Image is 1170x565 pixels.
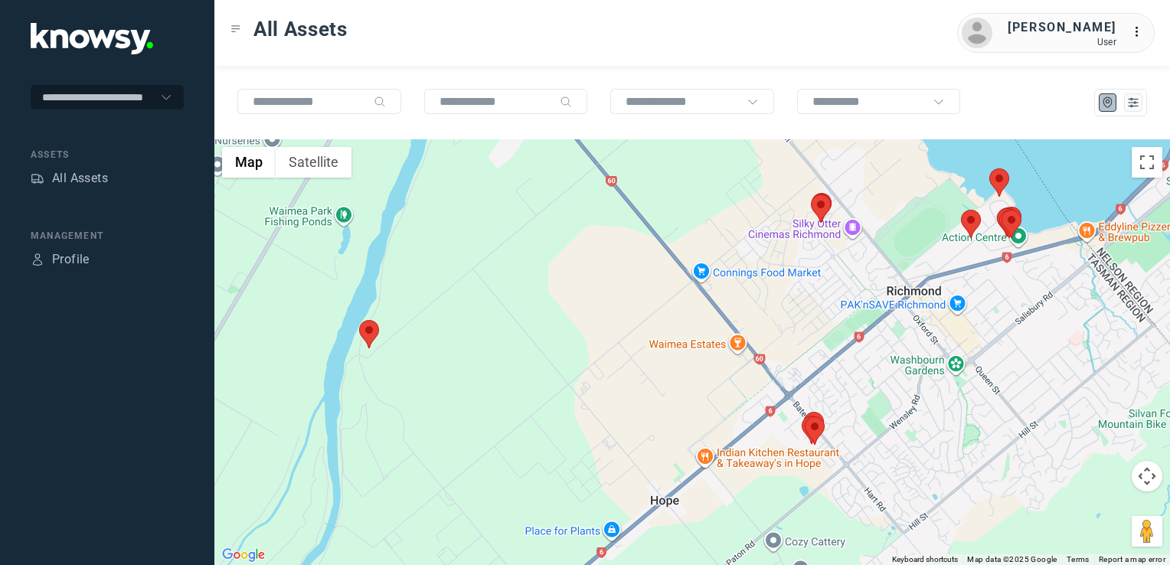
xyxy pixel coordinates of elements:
div: [PERSON_NAME] [1008,18,1116,37]
div: List [1126,96,1140,109]
img: Application Logo [31,23,153,54]
img: avatar.png [962,18,992,48]
div: Map [1101,96,1115,109]
a: Open this area in Google Maps (opens a new window) [218,545,269,565]
span: All Assets [253,15,348,43]
button: Keyboard shortcuts [892,554,958,565]
div: Search [374,96,386,108]
div: : [1132,23,1150,41]
a: Report a map error [1099,555,1165,563]
a: ProfileProfile [31,250,90,269]
div: Profile [31,253,44,266]
div: Profile [52,250,90,269]
div: User [1008,37,1116,47]
div: Toggle Menu [230,24,241,34]
a: AssetsAll Assets [31,169,108,188]
button: Show street map [222,147,276,178]
a: Terms (opens in new tab) [1067,555,1090,563]
div: All Assets [52,169,108,188]
img: Google [218,545,269,565]
button: Map camera controls [1132,461,1162,492]
div: Assets [31,171,44,185]
div: Management [31,229,184,243]
button: Toggle fullscreen view [1132,147,1162,178]
tspan: ... [1132,26,1148,38]
button: Show satellite imagery [276,147,351,178]
button: Drag Pegman onto the map to open Street View [1132,516,1162,547]
div: : [1132,23,1150,44]
span: Map data ©2025 Google [967,555,1057,563]
div: Assets [31,148,184,162]
div: Search [560,96,572,108]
